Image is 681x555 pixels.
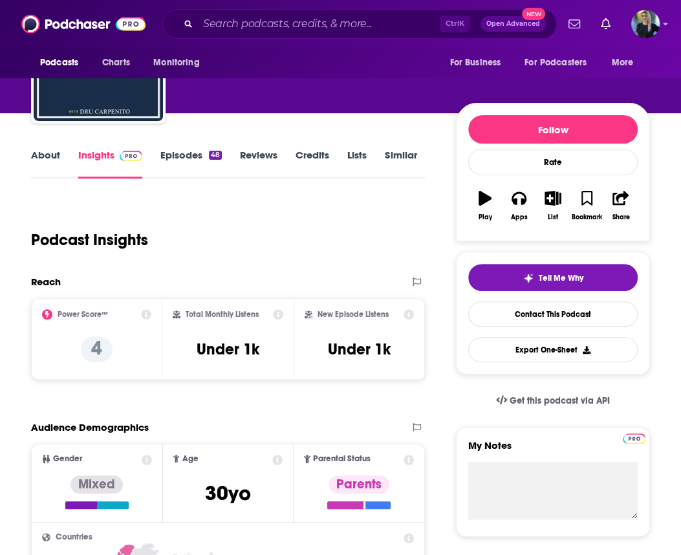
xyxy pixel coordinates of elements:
button: Export One-Sheet [468,337,638,362]
button: Follow [468,115,638,144]
a: Reviews [240,149,277,179]
div: List [548,213,558,221]
button: Open AdvancedNew [481,16,546,32]
button: Bookmark [570,182,603,229]
h2: Power Score™ [58,310,108,319]
span: Ctrl K [440,16,470,32]
a: Charts [94,50,138,75]
span: Parental Status [313,455,371,463]
div: Bookmark [572,213,602,221]
button: Show profile menu [631,10,660,38]
div: 48 [209,151,222,160]
h3: Under 1k [197,340,259,359]
button: open menu [144,50,216,75]
span: Open Advanced [486,21,540,27]
h2: New Episode Listens [318,310,389,319]
a: Credits [296,149,329,179]
span: Charts [102,54,130,72]
img: User Profile [631,10,660,38]
img: Podchaser Pro [120,151,142,161]
button: open menu [440,50,517,75]
div: Apps [511,213,528,221]
label: My Notes [468,439,638,462]
span: For Business [449,54,501,72]
span: Countries [56,533,92,541]
span: Monitoring [153,54,199,72]
h2: Reach [31,276,61,288]
a: InsightsPodchaser Pro [78,149,142,179]
span: Age [182,455,198,463]
button: Share [604,182,638,229]
button: tell me why sparkleTell Me Why [468,264,638,291]
a: Pro website [623,431,645,444]
div: Play [479,213,492,221]
span: 30 yo [205,481,251,506]
span: Logged in as ChelseaKershaw [631,10,660,38]
span: Podcasts [40,54,78,72]
a: Episodes48 [160,149,222,179]
button: Apps [502,182,535,229]
img: tell me why sparkle [523,273,534,283]
button: Play [468,182,502,229]
h3: Under 1k [328,340,391,359]
input: Search podcasts, credits, & more... [198,14,440,34]
a: Contact This Podcast [468,301,638,327]
a: Show notifications dropdown [596,13,616,35]
button: open menu [31,50,95,75]
h1: Podcast Insights [31,230,148,250]
div: Search podcasts, credits, & more... [162,9,557,39]
span: Gender [53,455,82,463]
img: Podchaser Pro [623,433,645,444]
span: New [522,8,545,20]
a: About [31,149,60,179]
a: Show notifications dropdown [563,13,585,35]
img: Podchaser - Follow, Share and Rate Podcasts [21,12,146,36]
span: Get this podcast via API [510,395,610,406]
a: Similar [385,149,416,179]
span: More [612,54,634,72]
div: Mixed [70,475,123,494]
div: Parents [329,475,389,494]
button: List [536,182,570,229]
span: Tell Me Why [539,273,583,283]
a: Lists [347,149,367,179]
h2: Audience Demographics [31,421,149,433]
a: Get this podcast via API [486,385,620,417]
button: open menu [603,50,650,75]
div: Rate [468,149,638,175]
div: Share [612,213,629,221]
button: open menu [516,50,605,75]
span: For Podcasters [524,54,587,72]
p: 4 [81,336,113,362]
h2: Total Monthly Listens [186,310,259,319]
